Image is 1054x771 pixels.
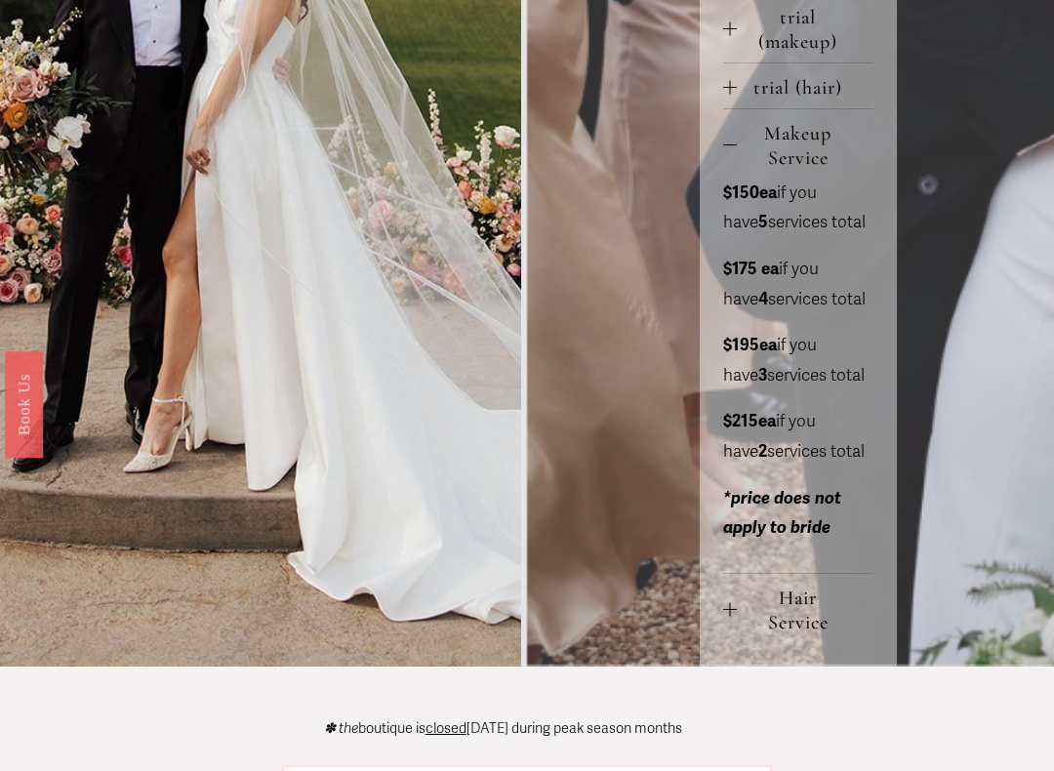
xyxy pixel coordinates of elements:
strong: $150ea [723,183,777,203]
button: Makeup Service [723,109,873,179]
strong: $175 ea [723,259,779,279]
span: Hair Service [737,586,873,634]
strong: 4 [758,289,768,309]
span: trial (makeup) [737,5,873,54]
em: *price does not apply to bride [723,488,841,539]
div: Makeup Service [723,179,873,573]
button: trial (hair) [723,63,873,108]
p: boutique is [DATE] during peak season months [324,722,682,736]
em: ✽ the [324,720,358,737]
strong: 3 [758,365,767,385]
p: if you have services total [723,331,873,390]
span: closed [426,720,466,737]
strong: $215ea [723,411,776,431]
strong: $195ea [723,335,777,355]
strong: 5 [758,212,768,232]
span: trial (hair) [737,75,873,100]
span: Makeup Service [737,121,873,170]
a: Book Us [5,351,43,458]
p: if you have services total [723,407,873,467]
button: Hair Service [723,574,873,643]
p: if you have services total [723,179,873,238]
p: if you have services total [723,255,873,314]
strong: 2 [758,441,767,462]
